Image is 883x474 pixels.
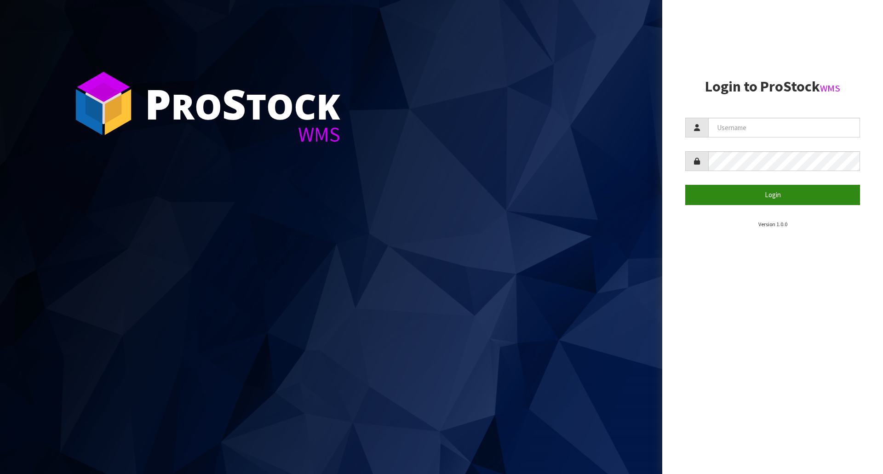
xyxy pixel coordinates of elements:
[222,75,246,131] span: S
[145,83,340,124] div: ro tock
[145,124,340,145] div: WMS
[820,82,840,94] small: WMS
[69,69,138,138] img: ProStock Cube
[758,221,787,228] small: Version 1.0.0
[685,79,860,95] h2: Login to ProStock
[145,75,171,131] span: P
[685,185,860,205] button: Login
[708,118,860,137] input: Username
